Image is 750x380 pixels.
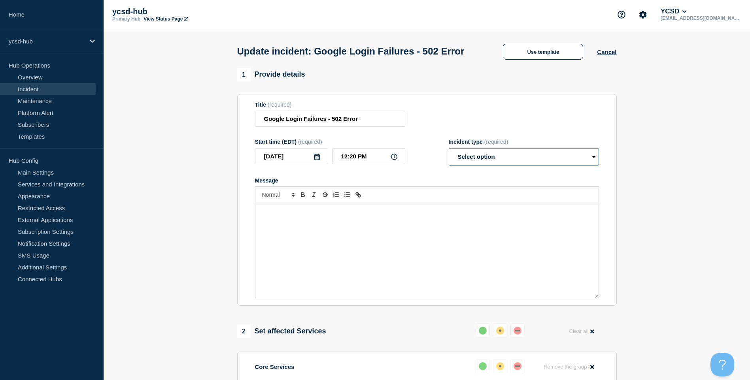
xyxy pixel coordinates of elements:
div: affected [496,362,504,370]
button: affected [493,324,507,338]
span: (required) [484,139,508,145]
a: View Status Page [144,16,187,22]
button: Toggle link [353,190,364,199]
div: Provide details [237,68,305,81]
span: 2 [237,325,251,338]
div: up [479,327,487,335]
button: Use template [503,44,583,60]
span: 1 [237,68,251,81]
span: Remove the group [544,364,587,370]
p: Core Services [255,363,295,370]
div: Set affected Services [237,325,326,338]
div: Title [255,102,405,108]
button: Account settings [635,6,651,23]
button: down [510,324,525,338]
span: (required) [298,139,322,145]
input: HH:MM A [332,148,405,164]
p: ycsd-hub [9,38,85,45]
button: up [476,324,490,338]
div: Message [255,203,599,298]
button: Remove the group [539,359,599,374]
button: Clear all [564,324,599,339]
select: Incident type [449,148,599,166]
button: affected [493,359,507,373]
p: Primary Hub [112,16,140,22]
button: Toggle bold text [297,190,308,199]
span: Font size [259,190,297,199]
button: YCSD [659,8,688,15]
span: (required) [268,102,292,108]
button: up [476,359,490,373]
div: Incident type [449,139,599,145]
div: Message [255,177,599,184]
p: [EMAIL_ADDRESS][DOMAIN_NAME] [659,15,741,21]
input: Title [255,111,405,127]
h1: Update incident: Google Login Failures - 502 Error [237,46,465,57]
input: YYYY-MM-DD [255,148,328,164]
p: ycsd-hub [112,7,270,16]
button: down [510,359,525,373]
iframe: Help Scout Beacon - Open [710,353,734,376]
div: down [514,362,521,370]
button: Toggle ordered list [331,190,342,199]
div: Start time (EDT) [255,139,405,145]
div: up [479,362,487,370]
div: down [514,327,521,335]
button: Toggle bulleted list [342,190,353,199]
button: Toggle strikethrough text [319,190,331,199]
button: Cancel [597,49,616,55]
button: Support [613,6,630,23]
button: Toggle italic text [308,190,319,199]
div: affected [496,327,504,335]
